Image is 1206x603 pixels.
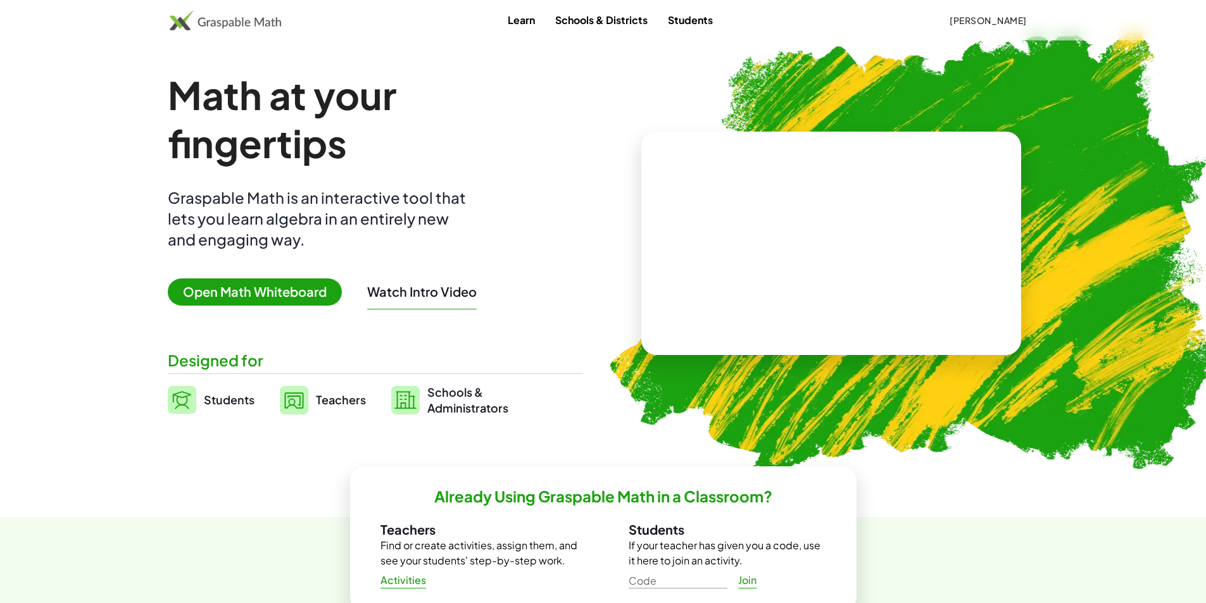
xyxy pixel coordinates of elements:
[168,386,196,414] img: svg%3e
[380,538,578,568] p: Find or create activities, assign them, and see your students' step-by-step work.
[950,15,1027,26] span: [PERSON_NAME]
[434,487,772,506] h2: Already Using Graspable Math in a Classroom?
[204,392,254,407] span: Students
[370,569,437,592] a: Activities
[391,384,508,416] a: Schools &Administrators
[545,8,658,32] a: Schools & Districts
[168,286,352,299] a: Open Math Whiteboard
[629,521,826,538] h3: Students
[168,71,570,167] h1: Math at your fingertips
[380,521,578,538] h3: Teachers
[168,187,472,250] div: Graspable Math is an interactive tool that lets you learn algebra in an entirely new and engaging...
[498,8,545,32] a: Learn
[427,384,508,416] span: Schools & Administrators
[367,283,477,300] button: Watch Intro Video
[168,350,583,371] div: Designed for
[380,574,427,587] span: Activities
[168,278,342,306] span: Open Math Whiteboard
[391,386,420,414] img: svg%3e
[939,9,1037,32] button: [PERSON_NAME]
[658,8,723,32] a: Students
[629,538,826,568] p: If your teacher has given you a code, use it here to join an activity.
[727,569,768,592] a: Join
[738,574,757,587] span: Join
[316,392,366,407] span: Teachers
[280,386,308,414] img: svg%3e
[736,196,926,291] video: What is this? This is dynamic math notation. Dynamic math notation plays a central role in how Gr...
[280,384,366,416] a: Teachers
[168,384,254,416] a: Students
